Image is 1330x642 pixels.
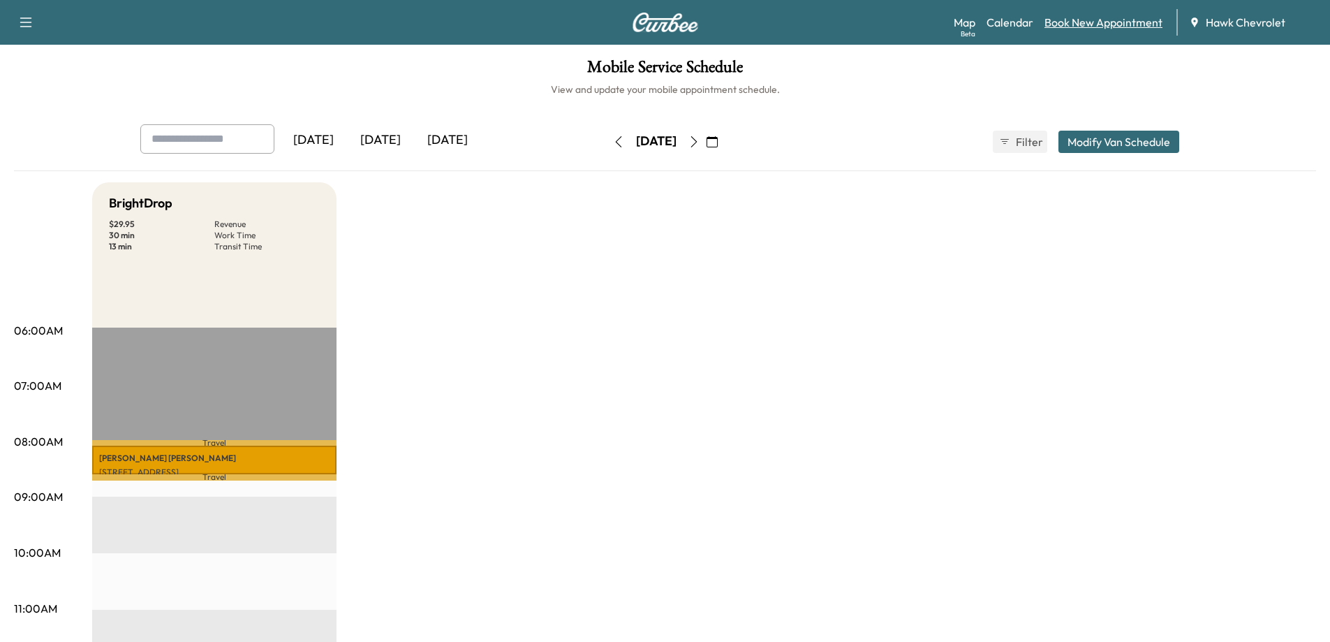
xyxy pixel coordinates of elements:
[14,433,63,450] p: 08:00AM
[414,124,481,156] div: [DATE]
[987,14,1033,31] a: Calendar
[961,29,975,39] div: Beta
[214,230,320,241] p: Work Time
[109,194,172,213] h5: BrightDrop
[14,600,57,617] p: 11:00AM
[14,82,1316,96] h6: View and update your mobile appointment schedule.
[14,59,1316,82] h1: Mobile Service Schedule
[954,14,975,31] a: MapBeta
[1044,14,1162,31] a: Book New Appointment
[14,544,61,561] p: 10:00AM
[632,13,699,32] img: Curbee Logo
[347,124,414,156] div: [DATE]
[214,241,320,252] p: Transit Time
[99,467,330,478] p: [STREET_ADDRESS]
[109,230,214,241] p: 30 min
[92,474,337,481] p: Travel
[109,219,214,230] p: $ 29.95
[1058,131,1179,153] button: Modify Van Schedule
[92,440,337,446] p: Travel
[280,124,347,156] div: [DATE]
[14,322,63,339] p: 06:00AM
[1016,133,1041,150] span: Filter
[109,241,214,252] p: 13 min
[14,488,63,505] p: 09:00AM
[214,219,320,230] p: Revenue
[993,131,1047,153] button: Filter
[1206,14,1285,31] span: Hawk Chevrolet
[99,453,330,464] p: [PERSON_NAME] [PERSON_NAME]
[14,377,61,394] p: 07:00AM
[636,133,677,150] div: [DATE]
